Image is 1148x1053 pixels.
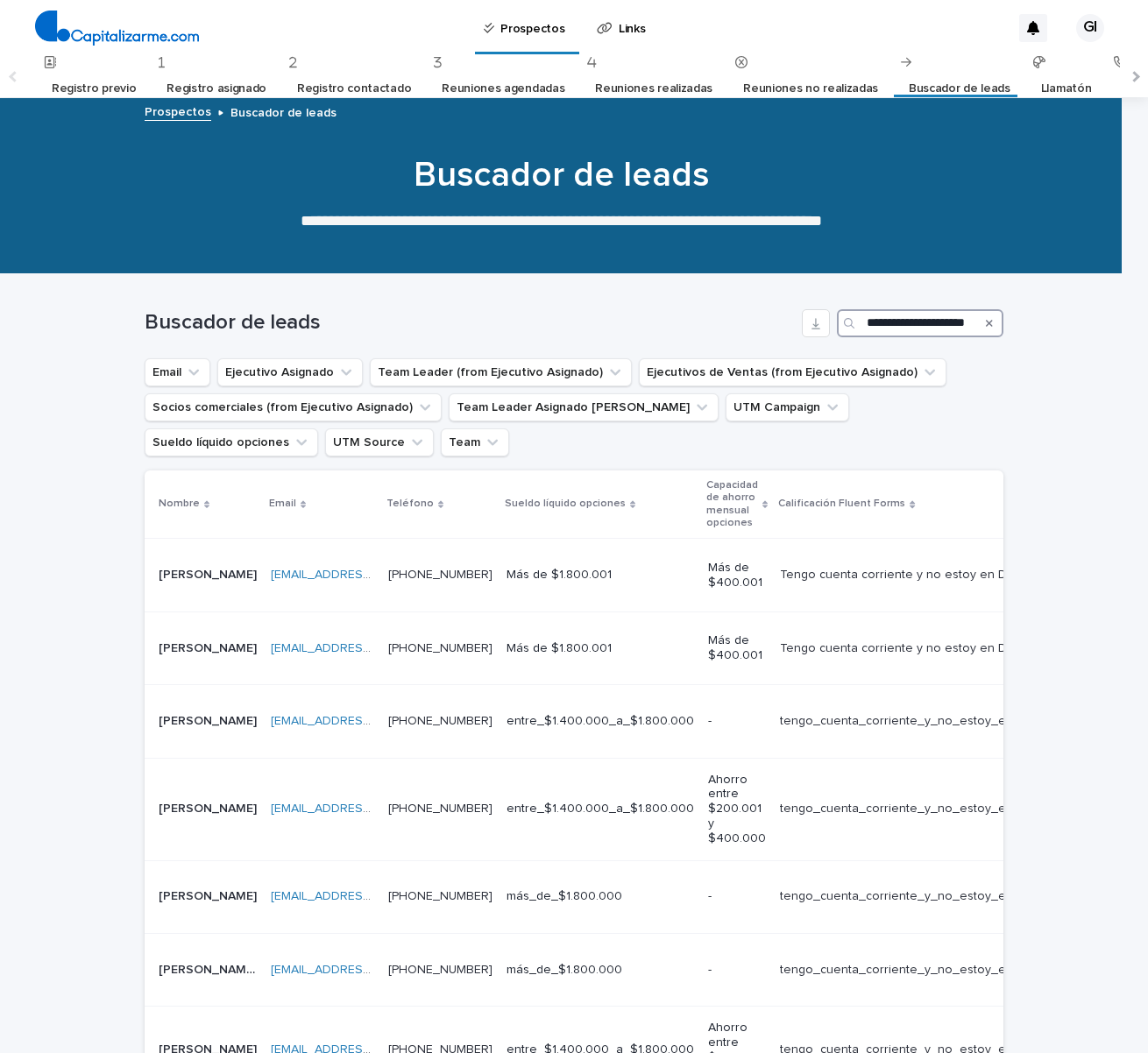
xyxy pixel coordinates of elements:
button: UTM Source [325,428,434,456]
a: Buscador de leads [909,68,1010,110]
p: Más de $1.800.001 [507,568,694,583]
p: Karla Natacha [159,959,260,978]
p: Sueldo líquido opciones [505,494,626,513]
p: entre_$1.400.000_a_$1.800.000 [507,802,694,816]
a: [EMAIL_ADDRESS][DOMAIN_NAME] [271,642,469,654]
button: Team Leader Asignado LLamados [449,393,719,421]
p: Buscador de leads [230,102,337,121]
p: - [708,963,766,978]
a: Prospectos [145,101,211,121]
button: Email [145,358,210,386]
p: más_de_$1.800.000 [507,963,694,978]
a: [EMAIL_ADDRESS][DOMAIN_NAME] [271,715,469,727]
p: - [708,889,766,904]
a: Reuniones realizadas [595,68,712,110]
button: Ejecutivos de Ventas (from Ejecutivo Asignado) [639,358,946,386]
p: entre_$1.400.000_a_$1.800.000 [507,714,694,729]
a: [PHONE_NUMBER] [388,569,493,581]
a: [EMAIL_ADDRESS][DOMAIN_NAME] [271,802,469,815]
p: Matías V. Gallardo [159,710,260,729]
p: Ahorro entre $200.001 y $400.000 [708,773,766,846]
p: tengo_cuenta_corriente_y_no_estoy_en_dicom [780,959,1057,978]
p: Nombre [159,494,200,513]
button: Team Leader (from Ejecutivo Asignado) [370,358,632,386]
a: Registro previo [52,68,136,110]
input: Search [837,309,1003,337]
p: Más de $400.001 [708,633,766,663]
a: [EMAIL_ADDRESS][DOMAIN_NAME] [271,890,469,902]
h1: Buscador de leads [131,154,990,196]
p: Más de $400.001 [708,561,766,590]
a: Registro asignado [167,68,266,110]
button: Socios comerciales (from Ejecutivo Asignado) [145,393,442,421]
p: Email [269,494,296,513]
p: más_de_$1.800.000 [507,889,694,904]
h1: Buscador de leads [145,310,795,336]
button: UTM Campaign [726,393,849,421]
a: [PHONE_NUMBER] [388,802,493,815]
div: GI [1076,14,1104,42]
a: Llamatón [1041,68,1092,110]
button: Sueldo líquido opciones [145,428,318,456]
p: Teléfono [386,494,434,513]
p: tengo_cuenta_corriente_y_no_estoy_en_dicom [780,886,1057,904]
p: [PERSON_NAME] [159,564,260,583]
button: Ejecutivo Asignado [217,358,363,386]
p: Karolita Matus Benitez [159,798,260,816]
p: Calificación Fluent Forms [778,494,905,513]
a: [EMAIL_ADDRESS][DOMAIN_NAME] [271,569,469,581]
p: [PERSON_NAME] [159,638,260,656]
a: Reuniones no realizadas [743,68,878,110]
a: [EMAIL_ADDRESS][DOMAIN_NAME] [271,964,469,976]
p: tengo_cuenta_corriente_y_no_estoy_en_dicom [780,798,1057,816]
a: [PHONE_NUMBER] [388,715,493,727]
a: Reuniones agendadas [442,68,564,110]
p: Más de $1.800.001 [507,641,694,656]
button: Team [441,428,509,456]
p: tengo_cuenta_corriente_y_no_estoy_en_dicom [780,710,1057,729]
p: Julio Saavedra Espinosa [159,886,260,904]
p: - [708,714,766,729]
a: [PHONE_NUMBER] [388,642,493,654]
p: Capacidad de ahorro mensual opciones [706,476,758,534]
a: [PHONE_NUMBER] [388,964,493,976]
a: Registro contactado [297,68,411,110]
img: 4arMvv9wSvmHTHbXwTim [35,11,199,46]
a: [PHONE_NUMBER] [388,890,493,902]
p: Tengo cuenta corriente y no estoy en DICOM [780,638,1041,656]
p: Tengo cuenta corriente y no estoy en DICOM [780,564,1041,583]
